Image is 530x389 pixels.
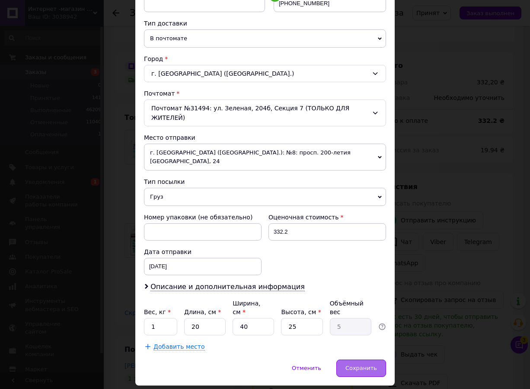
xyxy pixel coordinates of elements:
[144,178,185,185] span: Тип посылки
[268,213,386,222] div: Оценочная стоимость
[144,100,386,126] div: Почтомат №31494: ул. Зеленая, 204б, Секция 7 (ТОЛЬКО ДЛЯ ЖИТЕЛЕЙ)
[345,365,377,371] span: Сохранить
[144,29,386,48] span: В почтомате
[184,309,221,315] label: Длина, см
[144,248,262,256] div: Дата отправки
[144,134,195,141] span: Место отправки
[144,309,171,315] label: Вес, кг
[144,213,262,222] div: Номер упаковки (не обязательно)
[292,365,321,371] span: Отменить
[330,299,371,316] div: Объёмный вес
[153,343,205,350] span: Добавить место
[150,283,305,291] span: Описание и дополнительная информация
[144,65,386,82] div: г. [GEOGRAPHIC_DATA] ([GEOGRAPHIC_DATA].)
[144,55,386,63] div: Город
[144,89,386,98] div: Почтомат
[144,144,386,170] span: г. [GEOGRAPHIC_DATA] ([GEOGRAPHIC_DATA].): №8: просп. 200-летия [GEOGRAPHIC_DATA], 24
[281,309,321,315] label: Высота, см
[144,188,386,206] span: Груз
[233,300,260,315] label: Ширина, см
[144,20,187,27] span: Тип доставки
